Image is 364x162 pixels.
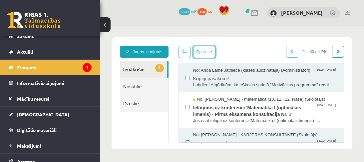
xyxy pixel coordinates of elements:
[17,96,49,102] span: Mācību resursi
[208,8,212,14] span: xp
[93,56,237,63] span: Labdien! Atgādinām, ka eSkolas sadaļā "Motivācijas programma" regul...
[20,52,68,69] a: Nosūtītie
[17,33,34,39] span: Sākums
[197,8,207,15] span: 354
[197,8,215,14] a: 354 xp
[270,10,277,17] img: Olesja Jermolajeva
[17,127,57,133] span: Digitālie materiāli
[9,44,92,59] a: Aktuāli
[83,63,92,72] i: 1
[7,12,61,28] a: Rīgas 1. Tālmācības vidusskola
[55,39,64,46] span: 1
[17,75,92,91] legend: Informatīvie ziņojumi
[17,111,69,117] span: [DEMOGRAPHIC_DATA]
[20,69,68,86] a: Dzēstie
[20,20,69,32] a: Jauns ziņojums
[281,9,323,16] a: [PERSON_NAME]
[20,35,67,52] a: 1Ienākošie
[17,138,92,153] legend: Maksājumi
[93,106,237,127] a: No: [PERSON_NAME] - KARJERAS KONSULTANTE (Skolotājs) 14:10 [DATE] KARJERA-pasākums
[93,92,237,98] span: Jūs esat ielūgti uz konferenci 'Matemātika I (optimālais līmenis) -...
[191,8,196,14] span: mP
[93,42,210,48] span: No: Anda Laine Jātniece (klases audzinātāja) (Administratori)
[9,60,92,75] a: Ziņojumi1
[179,8,190,15] span: 5590
[17,49,33,55] span: Aktuāli
[93,106,218,113] span: No: [PERSON_NAME] - KARJERAS KONSULTANTE (Skolotājs)
[93,20,116,32] button: Opcijas
[93,71,237,98] a: No: [PERSON_NAME] - matemātika (10.,11., 12. klase) (Skolotājs) 13:49 [DATE] Ielūgums uz konferen...
[17,60,92,75] legend: Ziņojumi
[179,8,196,14] a: 5590 mP
[9,28,92,44] a: Sākums
[216,77,237,82] span: 13:49 [DATE]
[93,42,237,62] a: No: Anda Laine Jātniece (klases audzinātāja) (Administratori) 16:24 [DATE] Kopīgi pasākumi! Labdi...
[9,122,92,138] a: Digitālie materiāli
[93,113,237,121] span: KARJERA-pasākums
[9,107,92,122] a: [DEMOGRAPHIC_DATA]
[198,20,232,32] span: 1 – 30 no 246
[216,113,237,118] span: 14:10 [DATE]
[216,42,237,47] span: 16:24 [DATE]
[9,138,92,153] a: Maksājumi
[93,77,237,92] span: Ielūgums uz konferenci 'Matemātika I (optimālais līmenis) - Pirms eksāmena konsultācija Nr. 1'
[93,48,237,56] span: Kopīgi pasākumi!
[93,71,225,77] span: No: [PERSON_NAME] - matemātika (10.,11., 12. klase) (Skolotājs)
[9,75,92,91] a: Informatīvie ziņojumi
[9,91,92,106] a: Mācību resursi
